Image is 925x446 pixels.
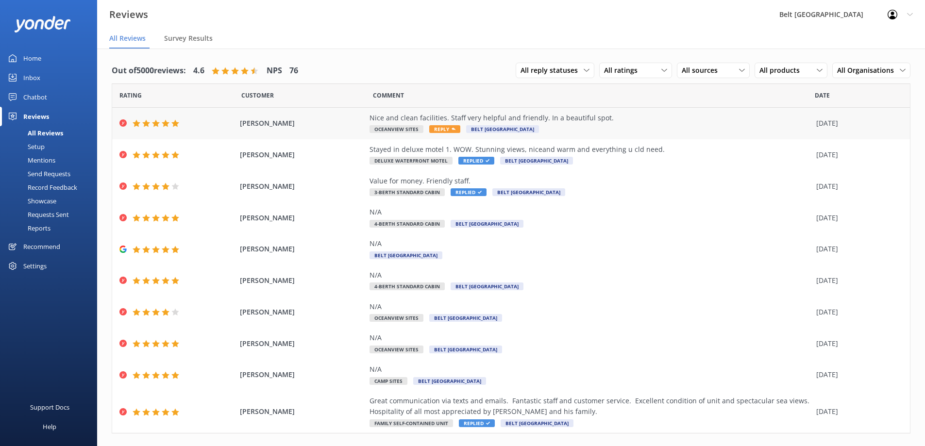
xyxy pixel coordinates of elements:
span: Question [373,91,404,100]
span: All ratings [604,65,643,76]
span: [PERSON_NAME] [240,275,365,286]
div: Help [43,417,56,436]
h4: Out of 5000 reviews: [112,65,186,77]
div: [DATE] [816,338,898,349]
div: Showcase [6,194,56,208]
span: All Reviews [109,33,146,43]
div: Reports [6,221,50,235]
span: Belt [GEOGRAPHIC_DATA] [429,346,502,353]
a: Showcase [6,194,97,208]
div: Inbox [23,68,40,87]
div: [DATE] [816,149,898,160]
span: All sources [682,65,723,76]
span: Oceanview Sites [370,125,423,133]
div: [DATE] [816,406,898,417]
span: [PERSON_NAME] [240,149,365,160]
a: Record Feedback [6,181,97,194]
span: Belt [GEOGRAPHIC_DATA] [492,188,565,196]
span: Family Self-Contained Unit [370,419,453,427]
h3: Reviews [109,7,148,22]
a: Send Requests [6,167,97,181]
span: [PERSON_NAME] [240,338,365,349]
div: Recommend [23,237,60,256]
span: Belt [GEOGRAPHIC_DATA] [370,251,442,259]
span: [PERSON_NAME] [240,213,365,223]
span: Belt [GEOGRAPHIC_DATA] [466,125,539,133]
span: [PERSON_NAME] [240,369,365,380]
div: [DATE] [816,244,898,254]
h4: 4.6 [193,65,204,77]
div: All Reviews [6,126,63,140]
span: [PERSON_NAME] [240,244,365,254]
span: Replied [459,419,495,427]
span: Camp Sites [370,377,407,385]
h4: NPS [267,65,282,77]
div: [DATE] [816,181,898,192]
span: 4-Berth Standard Cabin [370,282,445,290]
div: [DATE] [816,369,898,380]
div: Home [23,49,41,68]
a: Requests Sent [6,208,97,221]
span: Survey Results [164,33,213,43]
span: Date [815,91,830,100]
div: Reviews [23,107,49,126]
a: Setup [6,140,97,153]
span: All reply statuses [521,65,584,76]
span: 3-Berth Standard Cabin [370,188,445,196]
span: Oceanview Sites [370,346,423,353]
div: Mentions [6,153,55,167]
span: Belt [GEOGRAPHIC_DATA] [451,220,523,228]
div: Send Requests [6,167,70,181]
a: Mentions [6,153,97,167]
div: Stayed in deluxe motel 1. WOW. Stunning views, niceand warm and everything u cld need. [370,144,811,155]
span: [PERSON_NAME] [240,181,365,192]
span: [PERSON_NAME] [240,118,365,129]
div: [DATE] [816,275,898,286]
span: Reply [429,125,460,133]
div: Requests Sent [6,208,69,221]
div: Settings [23,256,47,276]
span: Deluxe Waterfront Motel [370,157,453,165]
div: N/A [370,332,811,343]
div: N/A [370,270,811,281]
span: Belt [GEOGRAPHIC_DATA] [500,157,573,165]
div: N/A [370,207,811,217]
span: Belt [GEOGRAPHIC_DATA] [501,419,573,427]
div: Great communication via texts and emails. Fantastic staff and customer service. Excellent conditi... [370,396,811,417]
span: Belt [GEOGRAPHIC_DATA] [451,282,523,290]
a: All Reviews [6,126,97,140]
span: Belt [GEOGRAPHIC_DATA] [429,314,502,322]
span: Oceanview Sites [370,314,423,322]
div: [DATE] [816,118,898,129]
span: 4-Berth Standard Cabin [370,220,445,228]
div: Chatbot [23,87,47,107]
div: Nice and clean facilities. Staff very helpful and friendly. In a beautiful spot. [370,113,811,123]
span: Date [119,91,142,100]
div: N/A [370,364,811,375]
span: Date [241,91,274,100]
div: Support Docs [30,397,69,417]
div: [DATE] [816,213,898,223]
div: Setup [6,140,45,153]
h4: 76 [289,65,298,77]
img: yonder-white-logo.png [15,16,70,32]
span: [PERSON_NAME] [240,307,365,317]
div: N/A [370,238,811,249]
div: N/A [370,301,811,312]
div: Record Feedback [6,181,77,194]
span: Belt [GEOGRAPHIC_DATA] [413,377,486,385]
span: Replied [458,157,494,165]
div: [DATE] [816,307,898,317]
span: [PERSON_NAME] [240,406,365,417]
span: All Organisations [837,65,900,76]
div: Value for money. Friendly staff. [370,176,811,186]
span: Replied [451,188,487,196]
a: Reports [6,221,97,235]
span: All products [759,65,806,76]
